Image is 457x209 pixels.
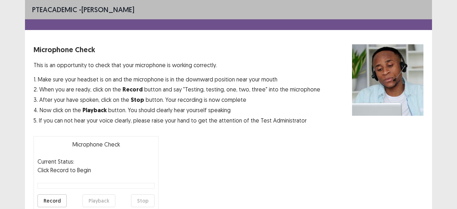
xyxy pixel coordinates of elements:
[82,194,115,207] button: Playback
[32,4,134,15] p: - [PERSON_NAME]
[34,75,320,84] p: 1. Make sure your headset is on and the microphone is in the downward position near your mouth
[352,44,423,116] img: microphone check
[34,95,320,104] p: 3. After your have spoken, click on the button. Your recording is now complete
[34,106,320,115] p: 4. Now click on the button. You should clearly hear yourself speaking
[82,106,107,114] strong: Playback
[34,116,320,125] p: 5. If you can not hear your voice clearly, please raise your hand to get the attention of the Tes...
[37,194,67,207] button: Record
[37,140,155,149] p: Microphone Check
[34,85,320,94] p: 2. When you are ready, click on the button and say "Testing, testing, one, two, three" into the m...
[34,44,320,55] p: Microphone Check
[37,166,155,174] p: Click Record to Begin
[131,194,155,207] button: Stop
[122,86,143,93] strong: Record
[34,61,320,69] p: This is an opportunity to check that your microphone is working correctly.
[37,157,74,166] p: Current Status:
[131,96,144,104] strong: Stop
[32,5,77,14] span: PTE academic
